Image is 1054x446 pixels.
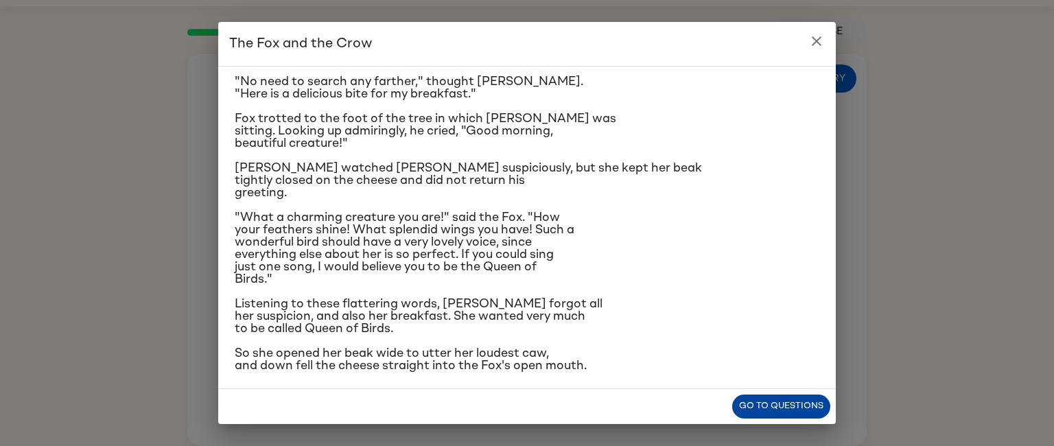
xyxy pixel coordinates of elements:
span: "What a charming creature you are!" said the Fox. "How your feathers shine! What splendid wings y... [235,211,574,285]
h2: The Fox and the Crow [218,22,836,66]
button: Go to questions [732,395,830,419]
span: "No need to search any farther," thought [PERSON_NAME]. "Here is a delicious bite for my breakfast." [235,75,583,100]
span: Fox trotted to the foot of the tree in which [PERSON_NAME] was sitting. Looking up admiringly, he... [235,113,616,150]
span: [PERSON_NAME] watched [PERSON_NAME] suspiciously, but she kept her beak tightly closed on the che... [235,162,702,199]
button: close [803,27,830,55]
span: So she opened her beak wide to utter her loudest caw, and down fell the cheese straight into the ... [235,347,587,372]
span: Listening to these flattering words, [PERSON_NAME] forgot all her suspicion, and also her breakfa... [235,298,602,335]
